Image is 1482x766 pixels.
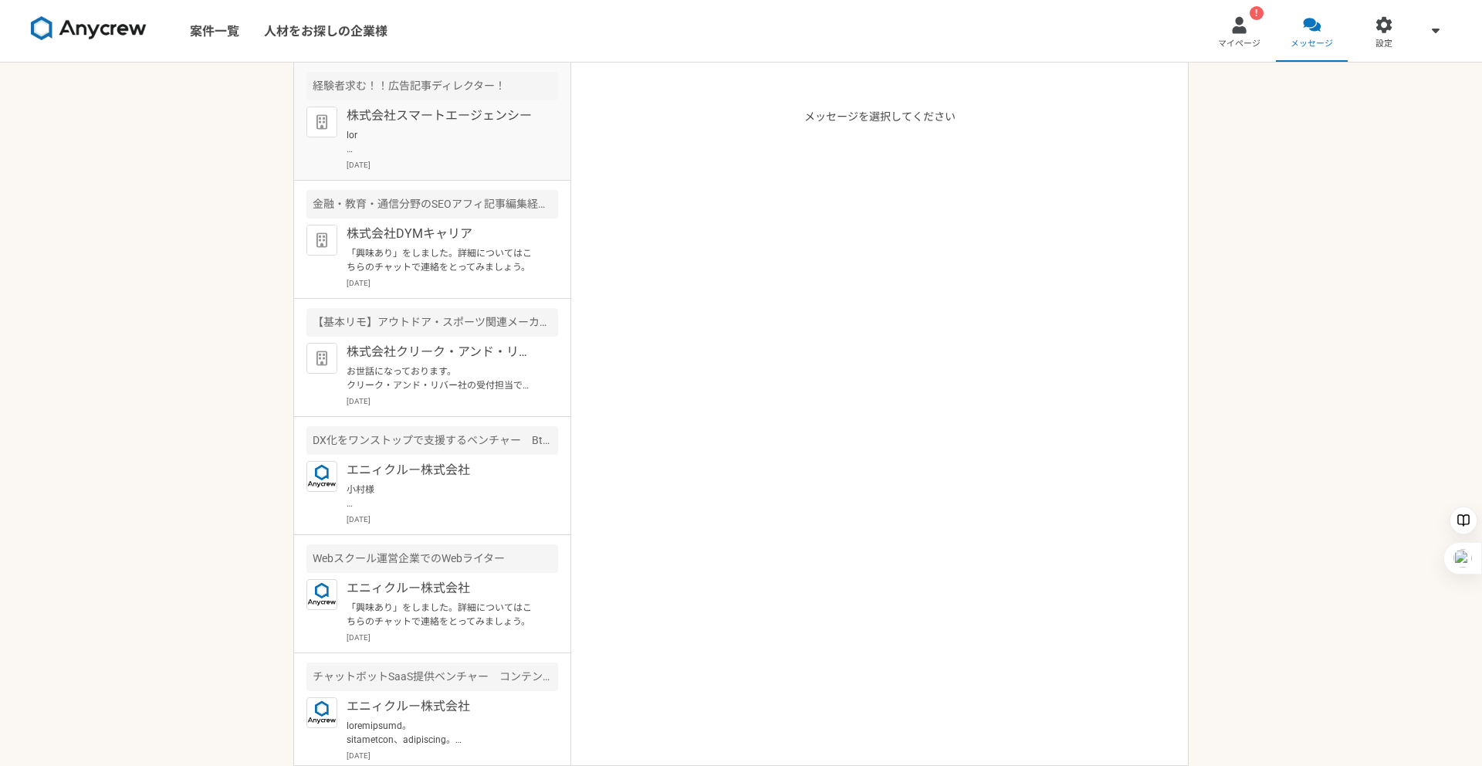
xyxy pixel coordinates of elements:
[1291,38,1333,50] span: メッセージ
[306,426,558,455] div: DX化をワンストップで支援するベンチャー BtoBマーケティング戦略立案・実装
[1250,6,1264,20] div: !
[306,697,337,728] img: logo_text_blue_01.png
[347,246,537,274] p: 「興味あり」をしました。詳細についてはこちらのチャットで連絡をとってみましょう。
[306,663,558,691] div: チャットボットSaaS提供ベンチャー コンテンツマーケター
[306,308,558,337] div: 【基本リモ】アウトドア・スポーツ関連メーカーでWEBディレクター！
[306,579,337,610] img: logo_text_blue_01.png
[306,225,337,256] img: default_org_logo-42cde973f59100197ec2c8e796e4974ac8490bb5b08a0eb061ff975e4574aa76.png
[347,107,537,125] p: 株式会社スマートエージェンシー
[804,109,956,765] p: メッセージを選択してください
[347,601,537,629] p: 「興味あり」をしました。詳細についてはこちらのチャットで連絡をとってみましょう。
[1218,38,1260,50] span: マイページ
[347,483,537,510] p: 小村様 ご興味をお持ちいただき、ありがとうございます。 現在、多数の方よりご応募をいただいておりますので、プロフィールをもとに社内で検討させて頂き、ご面談にお繋ぎできそうでしたら、改めてご連絡さ...
[347,750,558,761] p: [DATE]
[306,190,558,219] div: 金融・教育・通信分野のSEOアフィ記事編集経験者歓迎｜ディレクター兼ライター
[306,343,337,374] img: default_org_logo-42cde973f59100197ec2c8e796e4974ac8490bb5b08a0eb061ff975e4574aa76.png
[306,544,558,573] div: Webスクール運営企業でのWebライター
[1375,38,1392,50] span: 設定
[347,513,558,525] p: [DATE]
[347,277,558,289] p: [DATE]
[306,107,337,137] img: default_org_logo-42cde973f59100197ec2c8e796e4974ac8490bb5b08a0eb061ff975e4574aa76.png
[347,697,537,716] p: エニィクルー株式会社
[347,225,537,243] p: 株式会社DYMキャリア
[306,461,337,492] img: logo_text_blue_01.png
[347,364,537,392] p: お世話になっております。 クリーク・アンド・リバー社の受付担当です。 この度は弊社案件にご応募頂き誠にありがとうございます。 ご応募内容をもとに検討をさせて頂きましたが、 誠に残念ではございます...
[347,632,558,643] p: [DATE]
[347,461,537,480] p: エニィクルー株式会社
[347,159,558,171] p: [DATE]
[347,395,558,407] p: [DATE]
[347,343,537,361] p: 株式会社クリーク・アンド・リバー社
[31,16,147,41] img: 8DqYSo04kwAAAAASUVORK5CYII=
[347,128,537,156] p: lor ipsumd。 sitametcon、adipiscing。 elitseddo、eiusmodtemp。 ・incididuntutla etdoloremagna、aliquaeni...
[347,579,537,598] p: エニィクルー株式会社
[306,72,558,100] div: 経験者求む！！広告記事ディレクター！
[347,719,537,747] p: loremipsumd。 sitametcon、adipiscing。 elitseddoeiusm。 ・TemPorincididuntutlabo・etdol 4magnaal、enimad...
